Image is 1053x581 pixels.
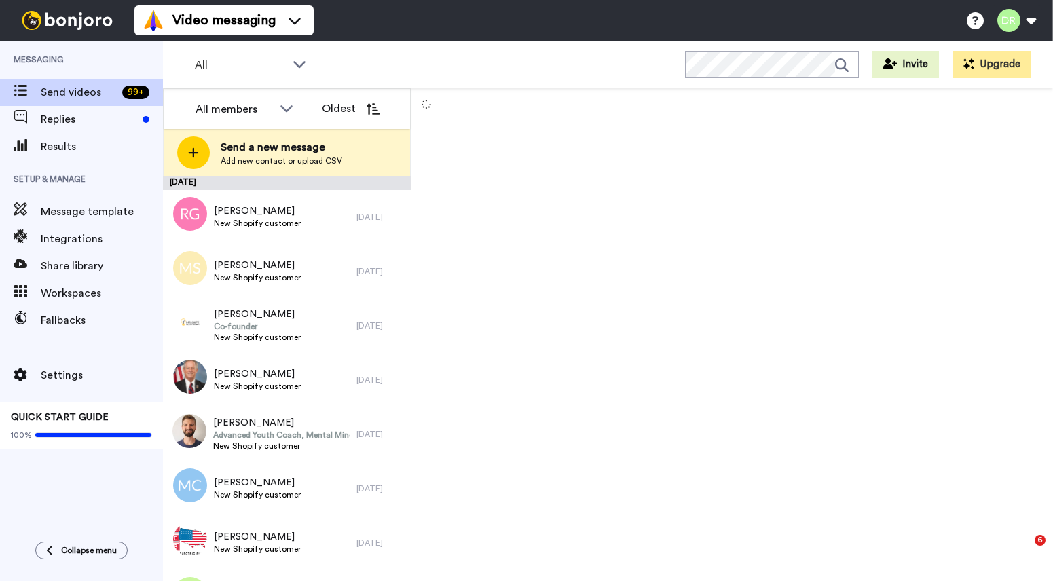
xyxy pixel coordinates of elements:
div: 99 + [122,86,149,99]
span: Video messaging [172,11,276,30]
img: 9482ced1-739f-4cbd-a00e-2b8a15ff2fd5.jpg [173,360,207,394]
span: Send videos [41,84,117,100]
span: New Shopify customer [214,332,301,343]
span: [PERSON_NAME] [214,530,301,544]
button: Invite [872,51,939,78]
img: bj-logo-header-white.svg [16,11,118,30]
div: [DATE] [356,538,404,548]
span: QUICK START GUIDE [11,413,109,422]
span: Co-founder [214,321,301,332]
img: vm-color.svg [143,10,164,31]
span: 6 [1035,535,1046,546]
span: Fallbacks [41,312,163,329]
span: [PERSON_NAME] [214,476,301,489]
span: Workspaces [41,285,163,301]
span: Advanced Youth Coach, Mental Mindset Coach [213,430,350,441]
span: New Shopify customer [214,489,301,500]
span: [PERSON_NAME] [213,416,350,430]
span: New Shopify customer [213,441,350,451]
span: Replies [41,111,137,128]
span: Add new contact or upload CSV [221,155,342,166]
span: All [195,57,286,73]
div: [DATE] [356,375,404,386]
span: [PERSON_NAME] [214,367,301,381]
div: [DATE] [356,429,404,440]
span: New Shopify customer [214,381,301,392]
div: [DATE] [356,266,404,277]
span: New Shopify customer [214,272,301,283]
span: 100% [11,430,32,441]
div: All members [196,101,273,117]
img: 54aedcbc-9e37-4661-8681-0ea5c39d5258.png [173,523,207,557]
span: Settings [41,367,163,383]
iframe: Intercom live chat [1007,535,1039,567]
span: Integrations [41,231,163,247]
button: Oldest [312,95,390,122]
span: Message template [41,204,163,220]
span: [PERSON_NAME] [214,204,301,218]
img: rg.png [173,197,207,231]
button: Collapse menu [35,542,128,559]
img: 32bd9264-db17-4e92-afb8-1d19faf6e414.jpg [172,414,206,448]
span: New Shopify customer [214,544,301,555]
img: mc.png [173,468,207,502]
button: Upgrade [953,51,1031,78]
img: ms.png [173,251,207,285]
span: [PERSON_NAME] [214,307,301,321]
div: [DATE] [356,320,404,331]
div: [DATE] [163,176,411,190]
span: Share library [41,258,163,274]
span: [PERSON_NAME] [214,259,301,272]
div: [DATE] [356,483,404,494]
div: [DATE] [356,212,404,223]
span: New Shopify customer [214,218,301,229]
span: Collapse menu [61,545,117,556]
span: Results [41,138,163,155]
img: c5b6e9e5-ff52-43fb-8fc8-691b9d5bc428.png [173,305,207,339]
span: Send a new message [221,139,342,155]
